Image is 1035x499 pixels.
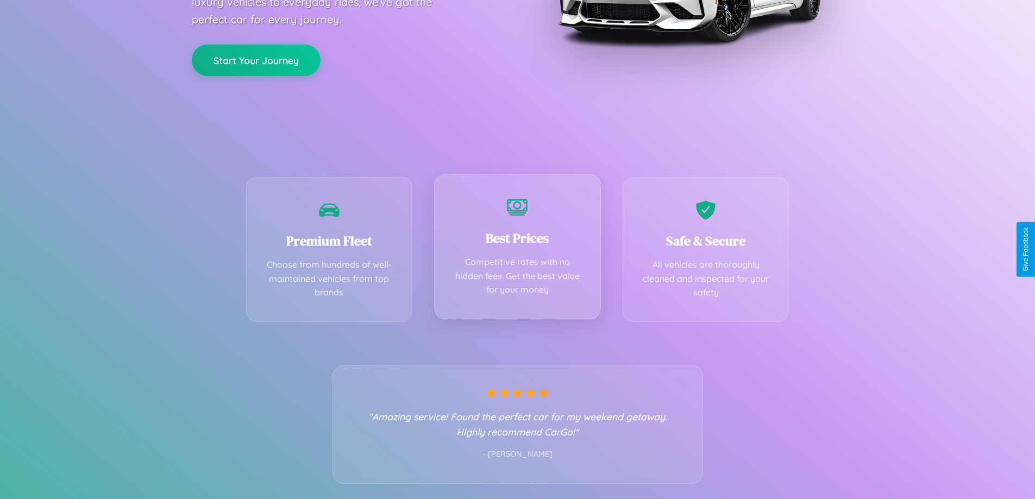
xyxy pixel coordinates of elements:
p: All vehicles are thoroughly cleaned and inspected for your safety [639,258,773,300]
h3: Safe & Secure [639,232,773,250]
p: Competitive rates with no hidden fees. Get the best value for your money [451,255,584,297]
div: Give Feedback [1022,228,1030,271]
h3: Best Prices [451,229,584,247]
h3: Premium Fleet [263,232,396,250]
p: Choose from hundreds of well-maintained vehicles from top brands [263,258,396,300]
button: Start Your Journey [192,45,321,76]
p: - [PERSON_NAME] [355,447,681,462]
p: "Amazing service! Found the perfect car for my weekend getaway. Highly recommend CarGo!" [355,409,681,439]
